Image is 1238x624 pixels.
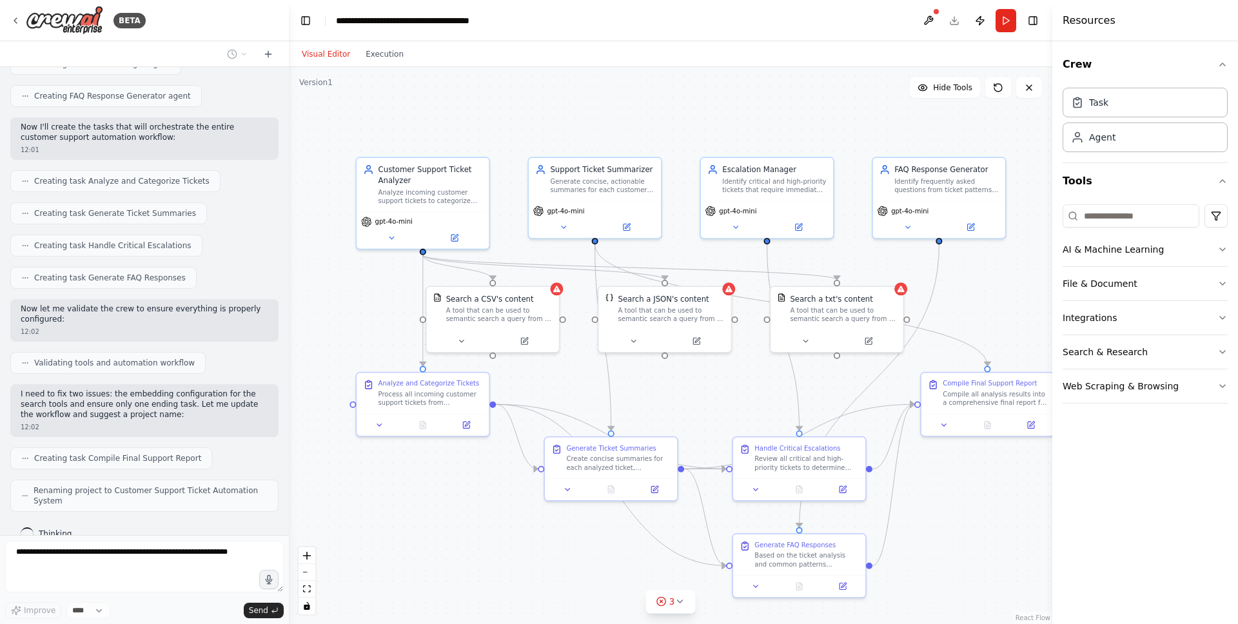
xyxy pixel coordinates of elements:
[113,13,146,28] div: BETA
[891,207,928,215] span: gpt-4o-mini
[550,177,654,195] div: Generate concise, actionable summaries for each customer support ticket, highlighting key details...
[722,177,827,195] div: Identify critical and high-priority tickets that require immediate escalation to senior support s...
[732,533,866,598] div: Generate FAQ ResponsesBased on the ticket analysis and common patterns identified, create suggest...
[21,145,268,155] div: 12:01
[244,603,284,618] button: Send
[754,541,836,549] div: Generate FAQ Responses
[943,390,1047,407] div: Compile all analysis results into a comprehensive final report for the support team. Integrate th...
[34,240,192,251] span: Creating task Handle Critical Escalations
[258,46,279,62] button: Start a new chat
[636,483,673,496] button: Open in side panel
[824,580,861,593] button: Open in side panel
[776,483,822,496] button: No output available
[1012,418,1049,431] button: Open in side panel
[1063,267,1228,300] button: File & Document
[768,220,829,233] button: Open in side panel
[794,244,945,527] g: Edge from ff027007-bf4c-419d-92a3-262e53e77f10 to f1f3d5b0-f2fa-46b5-be69-9990faf283e3
[1063,301,1228,335] button: Integrations
[933,83,972,93] span: Hide Tools
[790,293,872,304] div: Search a txt's content
[446,293,534,304] div: Search a CSV's content
[378,188,483,206] div: Analyze incoming customer support tickets to categorize them by urgency level (Critical, High, Me...
[259,570,279,589] button: Click to speak your automation idea
[21,304,268,324] p: Now let me validate the crew to ensure everything is properly configured:
[872,399,914,571] g: Edge from f1f3d5b0-f2fa-46b5-be69-9990faf283e3 to 9c899065-71e4-41eb-bbc2-3010fa747746
[34,273,186,283] span: Creating task Generate FAQ Responses
[776,580,822,593] button: No output available
[39,529,79,539] span: Thinking...
[910,77,980,98] button: Hide Tools
[358,46,411,62] button: Execution
[417,255,498,280] g: Edge from 1dd0cd82-08cf-49b2-99ce-a4a24c6eed53 to b6f72a1c-f942-4aeb-aac6-b116b623cc26
[496,399,726,571] g: Edge from e4c2c87d-109d-4a08-8ed8-de716ff1f7e9 to f1f3d5b0-f2fa-46b5-be69-9990faf283e3
[417,255,428,366] g: Edge from 1dd0cd82-08cf-49b2-99ce-a4a24c6eed53 to e4c2c87d-109d-4a08-8ed8-de716ff1f7e9
[446,306,553,324] div: A tool that can be used to semantic search a query from a CSV's content.
[34,208,196,219] span: Creating task Generate Ticket Summaries
[1089,96,1108,109] div: Task
[618,306,725,324] div: A tool that can be used to semantic search a query from a JSON's content.
[920,372,1054,437] div: Compile Final Support ReportCompile all analysis results into a comprehensive final report for th...
[527,157,662,239] div: Support Ticket SummarizerGenerate concise, actionable summaries for each customer support ticket,...
[754,444,840,453] div: Handle Critical Escalations
[336,14,481,27] nav: breadcrumb
[669,595,675,608] span: 3
[378,379,480,387] div: Analyze and Categorize Tickets
[544,436,678,502] div: Generate Ticket SummariesCreate concise summaries for each analyzed ticket, incorporating the urg...
[732,436,866,502] div: Handle Critical EscalationsReview all critical and high-priority tickets to determine escalation ...
[1063,83,1228,162] div: Crew
[299,564,315,581] button: zoom out
[24,605,55,616] span: Improve
[588,483,634,496] button: No output available
[299,547,315,564] button: zoom in
[378,164,483,186] div: Customer Support Ticket Analyzer
[433,293,442,302] img: CSVSearchTool
[754,551,859,569] div: Based on the ticket analysis and common patterns identified, create suggested response templates ...
[424,231,484,244] button: Open in side panel
[375,217,413,226] span: gpt-4o-mini
[21,327,268,336] div: 12:02
[770,286,904,353] div: TXTSearchToolSearch a txt's contentA tool that can be used to semantic search a query from a txt'...
[299,547,315,614] div: React Flow controls
[299,581,315,598] button: fit view
[824,483,861,496] button: Open in side panel
[496,399,538,474] g: Edge from e4c2c87d-109d-4a08-8ed8-de716ff1f7e9 to bd20353e-d217-493c-83e4-6ca615ddd0e6
[618,293,709,304] div: Search a JSON's content
[356,157,490,249] div: Customer Support Ticket AnalyzerAnalyze incoming customer support tickets to categorize them by u...
[1063,199,1228,414] div: Tools
[34,91,191,101] span: Creating FAQ Response Generator agent
[722,164,827,175] div: Escalation Manager
[1063,13,1115,28] h4: Resources
[754,454,859,472] div: Review all critical and high-priority tickets to determine escalation requirements. Identify tick...
[294,46,358,62] button: Visual Editor
[400,418,446,431] button: No output available
[666,335,727,347] button: Open in side panel
[297,12,315,30] button: Hide left sidebar
[684,463,726,571] g: Edge from bd20353e-d217-493c-83e4-6ca615ddd0e6 to f1f3d5b0-f2fa-46b5-be69-9990faf283e3
[547,207,584,215] span: gpt-4o-mini
[426,286,560,353] div: CSVSearchToolSearch a CSV's contentA tool that can be used to semantic search a query from a CSV'...
[34,485,268,506] span: Renaming project to Customer Support Ticket Automation System
[249,605,268,616] span: Send
[684,463,726,474] g: Edge from bd20353e-d217-493c-83e4-6ca615ddd0e6 to 59f2ed11-e145-4ecd-b1f8-58c66893a301
[596,220,656,233] button: Open in side panel
[1089,131,1115,144] div: Agent
[566,444,656,453] div: Generate Ticket Summaries
[646,590,696,614] button: 3
[1063,46,1228,83] button: Crew
[550,164,654,175] div: Support Ticket Summarizer
[598,286,732,353] div: JSONSearchToolSearch a JSON's contentA tool that can be used to semantic search a query from a JS...
[790,306,896,324] div: A tool that can be used to semantic search a query from a txt's content.
[5,602,61,619] button: Improve
[1024,12,1042,30] button: Hide right sidebar
[605,293,614,302] img: JSONSearchTool
[34,453,201,463] span: Creating task Compile Final Support Report
[1063,335,1228,369] button: Search & Research
[838,335,899,347] button: Open in side panel
[21,389,268,420] p: I need to fix two issues: the embedding configuration for the search tools and ensure only one en...
[1063,369,1228,403] button: Web Scraping & Browsing
[1063,233,1228,266] button: AI & Machine Learning
[1016,614,1050,621] a: React Flow attribution
[26,6,103,35] img: Logo
[700,157,834,239] div: Escalation ManagerIdentify critical and high-priority tickets that require immediate escalation t...
[299,598,315,614] button: toggle interactivity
